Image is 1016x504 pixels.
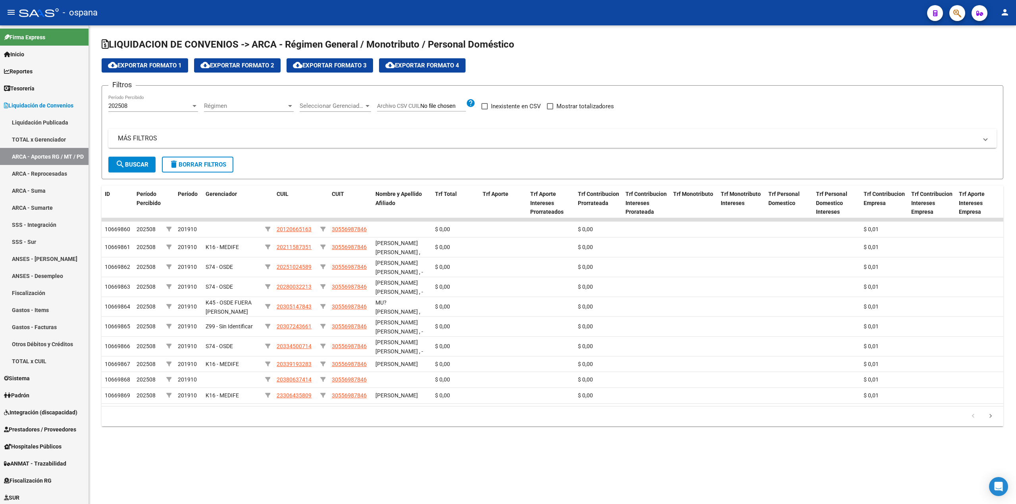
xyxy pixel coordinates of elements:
span: Z99 - Sin Identificar [206,323,253,330]
span: $ 0,00 [578,284,593,290]
datatable-header-cell: Trf Personal Domestico [765,186,813,220]
datatable-header-cell: Trf Total [432,186,479,220]
span: Liquidación de Convenios [4,101,73,110]
span: K16 - MEDIFE [206,244,239,250]
span: - ospana [63,4,98,21]
span: $ 0,00 [435,244,450,250]
span: $ 0,01 [864,376,879,383]
span: $ 0,00 [578,264,593,270]
span: 10669868 [105,376,130,383]
h3: Filtros [108,79,136,90]
span: Archivo CSV CUIL [377,103,420,109]
span: CUIL [277,191,289,197]
span: 201910 [178,392,197,399]
mat-icon: cloud_download [293,60,302,70]
datatable-header-cell: Trf Aporte [479,186,527,220]
span: 30556987846 [332,264,367,270]
span: Gerenciador [206,191,237,197]
a: go to next page [983,412,998,421]
span: 202508 [137,343,156,349]
span: 202508 [137,323,156,330]
span: MU?[PERSON_NAME] , [375,299,420,315]
datatable-header-cell: Período Percibido [133,186,163,220]
span: [PERSON_NAME] [PERSON_NAME] , - [375,260,423,275]
span: Trf Total [435,191,457,197]
span: Integración (discapacidad) [4,408,77,417]
span: $ 0,01 [864,264,879,270]
span: 201910 [178,284,197,290]
span: $ 0,00 [578,303,593,310]
span: CUIT [332,191,344,197]
span: Padrón [4,391,29,400]
span: 202508 [137,361,156,367]
span: $ 0,00 [435,343,450,349]
span: 30556987846 [332,323,367,330]
span: 20251024589 [277,264,312,270]
span: 10669866 [105,343,130,349]
datatable-header-cell: Trf Aporte Intereses Empresa [956,186,1003,220]
span: [PERSON_NAME] [PERSON_NAME] , - [375,319,423,335]
span: $ 0,00 [578,392,593,399]
span: 20380637414 [277,376,312,383]
button: Exportar Formato 3 [287,58,373,73]
span: 201910 [178,226,197,232]
span: 10669869 [105,392,130,399]
span: Período Percibido [137,191,161,206]
mat-icon: cloud_download [385,60,395,70]
span: 201910 [178,343,197,349]
span: 201910 [178,244,197,250]
span: $ 0,00 [578,376,593,383]
span: $ 0,00 [435,284,450,290]
span: 10669863 [105,284,130,290]
span: 30556987846 [332,284,367,290]
span: $ 0,00 [578,244,593,250]
span: [PERSON_NAME] [PERSON_NAME] , - [375,339,423,355]
mat-icon: delete [169,159,179,169]
span: Régimen [204,102,287,109]
span: $ 0,01 [864,323,879,330]
span: 30556987846 [332,226,367,232]
span: 202508 [137,303,156,310]
span: Trf Contribucion Intereses Prorateada [625,191,667,215]
mat-icon: help [466,98,475,108]
button: Borrar Filtros [162,157,233,172]
span: $ 0,00 [578,323,593,330]
mat-icon: search [115,159,125,169]
datatable-header-cell: CUIL [273,186,317,220]
datatable-header-cell: Trf Personal Domestico Intereses [813,186,860,220]
span: Reportes [4,67,33,76]
span: 202508 [137,244,156,250]
span: 10669864 [105,303,130,310]
datatable-header-cell: Trf Contribucion Intereses Empresa [908,186,956,220]
span: Sistema [4,374,30,383]
span: 202508 [137,376,156,383]
span: K45 - OSDE FUERA [PERSON_NAME] [206,299,252,315]
span: Trf Aporte Intereses Prorrateados [530,191,564,215]
span: 201910 [178,376,197,383]
span: $ 0,01 [864,392,879,399]
span: 30556987846 [332,303,367,310]
mat-icon: person [1000,8,1010,17]
span: $ 0,01 [864,303,879,310]
span: Inexistente en CSV [491,102,541,111]
span: $ 0,00 [435,303,450,310]
datatable-header-cell: Trf Contribucion Empresa [860,186,908,220]
span: S74 - OSDE [206,284,233,290]
span: Período [178,191,198,197]
span: Trf Personal Domestico Intereses [816,191,847,215]
datatable-header-cell: ID [102,186,133,220]
span: Trf Monotributo [673,191,713,197]
span: Buscar [115,161,148,168]
span: ID [105,191,110,197]
span: $ 0,01 [864,244,879,250]
mat-icon: menu [6,8,16,17]
span: Hospitales Públicos [4,442,62,451]
span: Trf Aporte [483,191,508,197]
span: Exportar Formato 1 [108,62,182,69]
span: $ 0,00 [435,392,450,399]
span: 20334500714 [277,343,312,349]
span: 201910 [178,264,197,270]
datatable-header-cell: Nombre y Apellido Afiliado [372,186,432,220]
span: 201910 [178,361,197,367]
span: Trf Monotributo Intereses [721,191,761,206]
